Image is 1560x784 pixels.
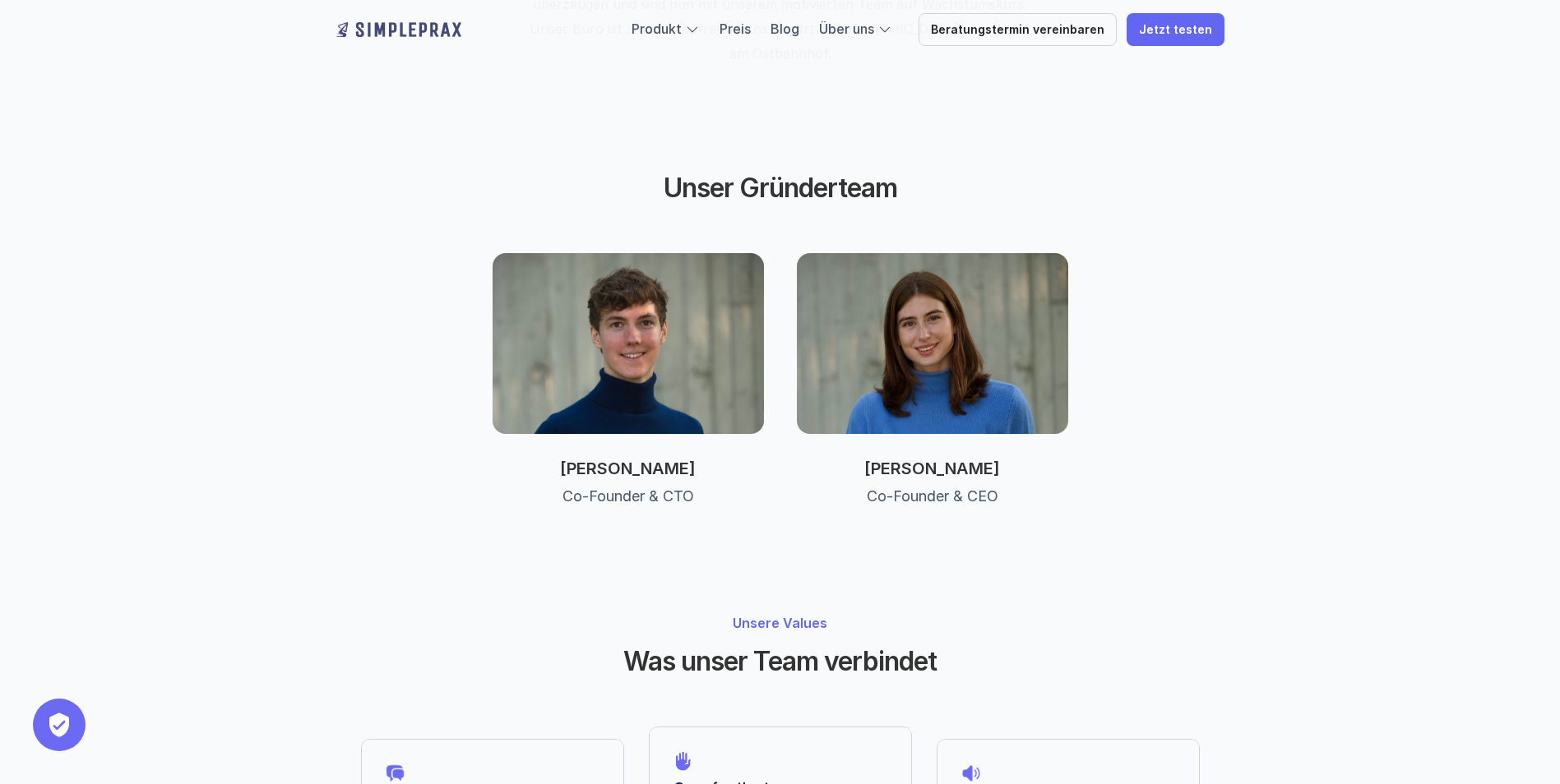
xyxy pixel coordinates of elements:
a: Jetzt testen [1127,13,1224,46]
a: Blog [771,21,799,37]
h2: Was unser Team verbindet [575,646,986,677]
p: Beratungstermin vereinbaren [931,23,1104,37]
h2: Unser Gründerteam [575,173,986,204]
p: Co-Founder & CEO [797,487,1068,506]
p: Co-Founder & CTO [493,487,764,506]
a: Über uns [819,21,874,37]
p: [PERSON_NAME] [493,459,764,478]
a: Produkt [632,21,682,37]
p: Jetzt testen [1139,23,1212,37]
p: [PERSON_NAME] [797,459,1068,478]
p: Unsere Values [465,613,1096,633]
a: Preis [720,21,751,37]
a: Beratungstermin vereinbaren [919,13,1117,46]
